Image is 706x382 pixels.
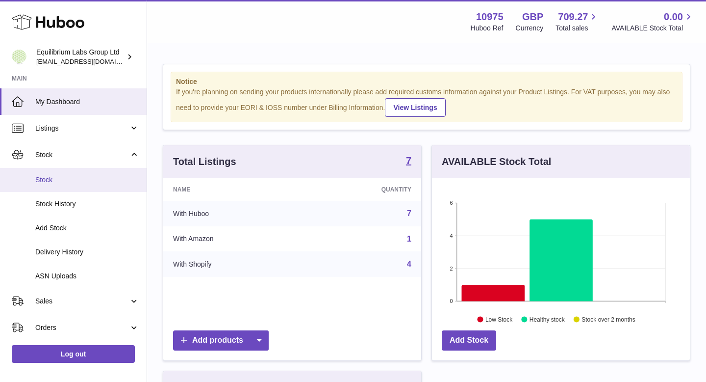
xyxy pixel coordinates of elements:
[176,77,677,86] strong: Notice
[35,223,139,233] span: Add Stock
[173,330,269,351] a: Add products
[35,97,139,107] span: My Dashboard
[442,155,551,168] h3: AVAILABLE Stock Total
[450,233,453,239] text: 4
[555,10,599,33] a: 709.27 Total sales
[163,201,304,226] td: With Huboo
[407,209,411,218] a: 7
[406,156,411,165] strong: 7
[35,150,129,160] span: Stock
[173,155,236,168] h3: Total Listings
[35,323,129,332] span: Orders
[471,24,504,33] div: Huboo Ref
[476,10,504,24] strong: 10975
[450,298,453,304] text: 0
[558,10,588,24] span: 709.27
[35,297,129,306] span: Sales
[35,272,139,281] span: ASN Uploads
[450,265,453,271] text: 2
[385,98,445,117] a: View Listings
[450,200,453,206] text: 6
[406,156,411,167] a: 7
[12,345,135,363] a: Log out
[35,247,139,257] span: Delivery History
[581,316,635,323] text: Stock over 2 months
[36,57,144,65] span: [EMAIL_ADDRESS][DOMAIN_NAME]
[407,235,411,243] a: 1
[407,260,411,268] a: 4
[163,226,304,252] td: With Amazon
[35,199,139,209] span: Stock History
[485,316,513,323] text: Low Stock
[522,10,543,24] strong: GBP
[163,178,304,201] th: Name
[163,251,304,277] td: With Shopify
[36,48,125,66] div: Equilibrium Labs Group Ltd
[12,50,26,64] img: huboo@equilibriumlabs.com
[304,178,421,201] th: Quantity
[516,24,544,33] div: Currency
[35,175,139,185] span: Stock
[529,316,565,323] text: Healthy stock
[442,330,496,351] a: Add Stock
[664,10,683,24] span: 0.00
[611,24,694,33] span: AVAILABLE Stock Total
[176,87,677,117] div: If you're planning on sending your products internationally please add required customs informati...
[555,24,599,33] span: Total sales
[611,10,694,33] a: 0.00 AVAILABLE Stock Total
[35,124,129,133] span: Listings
